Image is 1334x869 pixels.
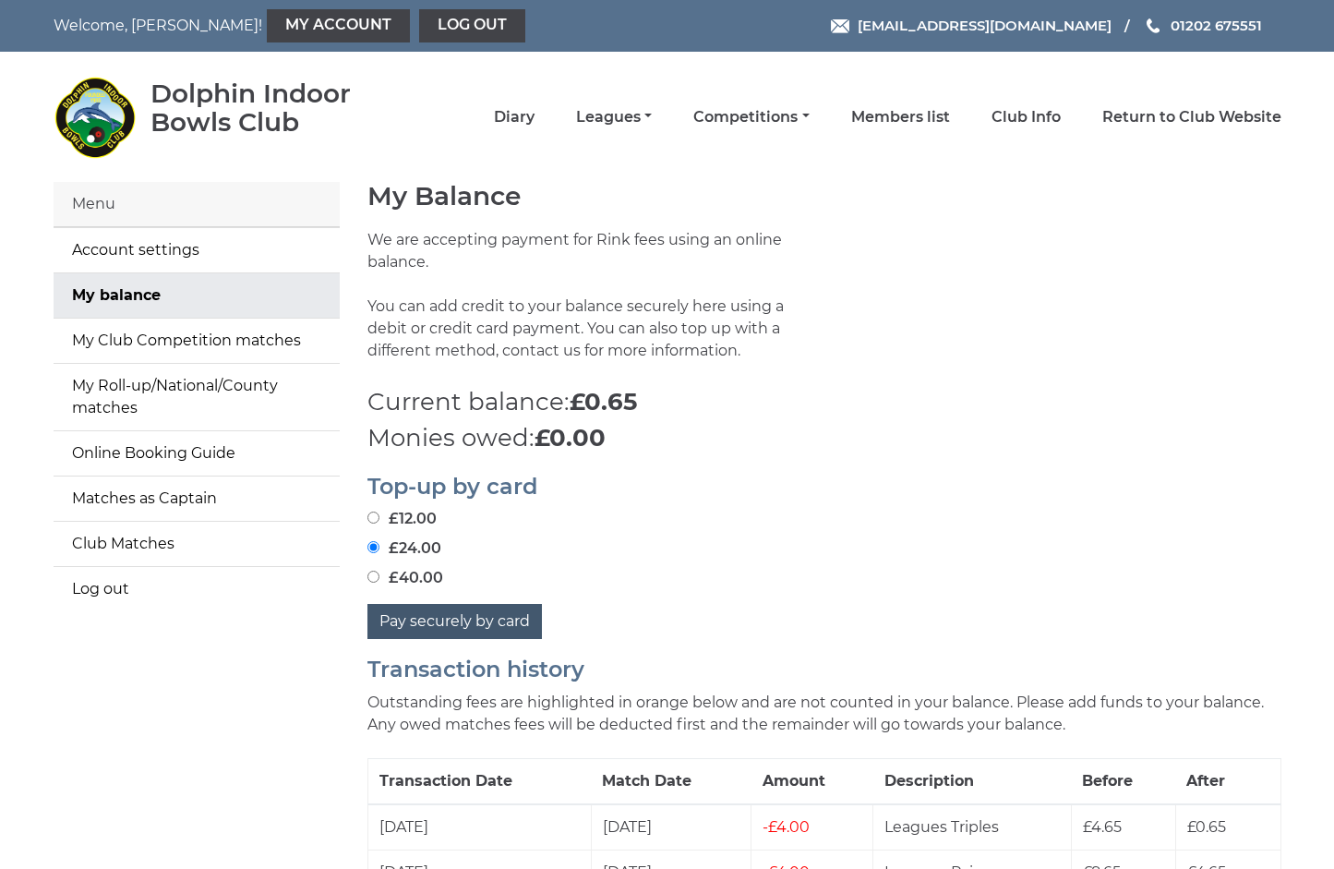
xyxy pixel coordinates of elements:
h2: Top-up by card [367,475,1281,499]
a: Competitions [693,107,809,127]
a: My balance [54,273,340,318]
a: Members list [851,107,950,127]
label: £12.00 [367,508,437,530]
input: £12.00 [367,512,379,524]
a: Phone us 01202 675551 [1144,15,1262,36]
a: Log out [419,9,525,42]
input: £24.00 [367,541,379,553]
a: Leagues [576,107,652,127]
th: Before [1071,758,1175,804]
p: Outstanding fees are highlighted in orange below and are not counted in your balance. Please add ... [367,692,1281,736]
span: £4.65 [1083,818,1122,836]
div: Dolphin Indoor Bowls Club [150,79,404,137]
p: Monies owed: [367,420,1281,456]
a: Account settings [54,228,340,272]
h2: Transaction history [367,658,1281,682]
a: Online Booking Guide [54,431,340,476]
input: £40.00 [367,571,379,583]
a: Return to Club Website [1102,107,1281,127]
strong: £0.00 [535,423,606,453]
th: Description [873,758,1071,804]
a: Matches as Captain [54,477,340,521]
label: £24.00 [367,537,441,560]
td: [DATE] [367,804,591,851]
span: £0.65 [1187,818,1226,836]
th: Transaction Date [367,758,591,804]
nav: Welcome, [PERSON_NAME]! [54,9,549,42]
a: Diary [494,107,535,127]
td: Leagues Triples [873,804,1071,851]
a: Log out [54,567,340,611]
a: My Roll-up/National/County matches [54,364,340,430]
a: My Account [267,9,410,42]
span: [EMAIL_ADDRESS][DOMAIN_NAME] [858,17,1112,34]
span: £4.00 [763,818,810,836]
img: Dolphin Indoor Bowls Club [54,76,137,159]
div: Menu [54,182,340,227]
img: Phone us [1147,18,1160,33]
label: £40.00 [367,567,443,589]
strong: £0.65 [570,387,637,416]
a: Club Matches [54,522,340,566]
a: Club Info [991,107,1061,127]
span: 01202 675551 [1171,17,1262,34]
a: My Club Competition matches [54,319,340,363]
th: After [1175,758,1280,804]
h1: My Balance [367,182,1281,211]
th: Match Date [591,758,751,804]
button: Pay securely by card [367,604,542,639]
a: Email [EMAIL_ADDRESS][DOMAIN_NAME] [831,15,1112,36]
th: Amount [751,758,873,804]
p: Current balance: [367,384,1281,420]
td: [DATE] [591,804,751,851]
img: Email [831,19,849,33]
p: We are accepting payment for Rink fees using an online balance. You can add credit to your balanc... [367,229,811,384]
